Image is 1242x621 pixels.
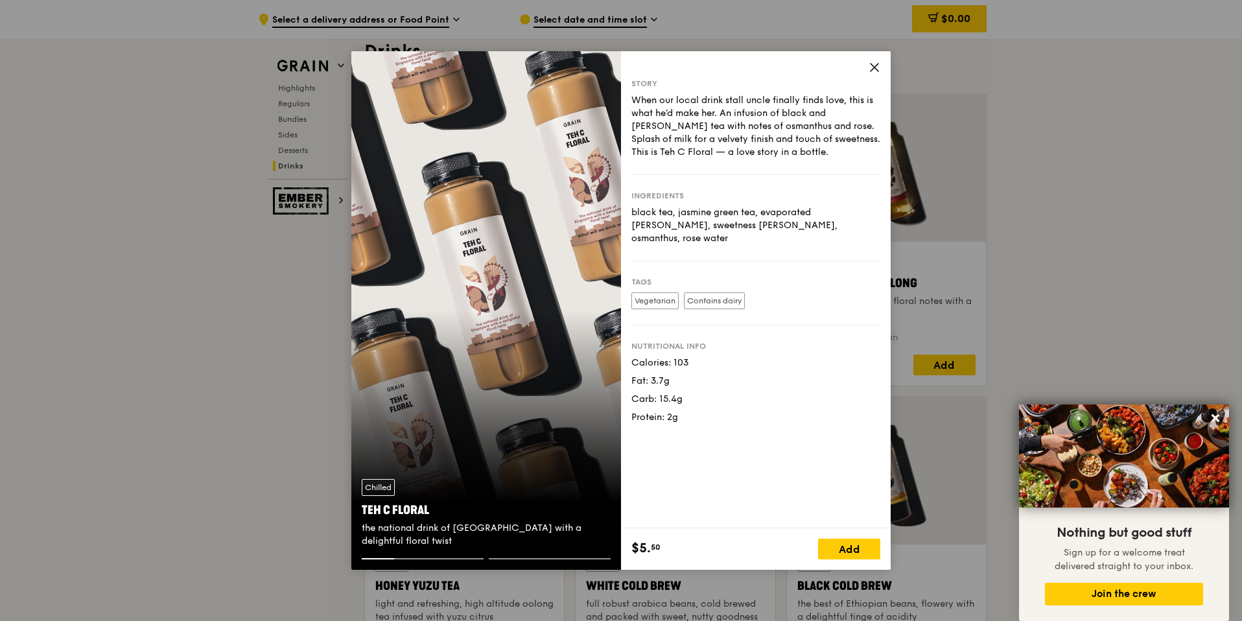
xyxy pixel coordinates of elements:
[631,94,880,159] div: When our local drink stall uncle finally finds love, this is what he’d make her. An infusion of b...
[1045,583,1203,605] button: Join the crew
[631,78,880,89] div: Story
[631,375,880,388] div: Fat: 3.7g
[631,341,880,351] div: Nutritional info
[631,357,880,369] div: Calories: 103
[1057,525,1191,541] span: Nothing but good stuff
[684,292,745,309] label: Contains dairy
[631,539,651,558] span: $5.
[1205,408,1226,428] button: Close
[362,479,395,496] div: Chilled
[631,191,880,201] div: Ingredients
[1055,547,1193,572] span: Sign up for a welcome treat delivered straight to your inbox.
[362,522,611,548] div: the national drink of [GEOGRAPHIC_DATA] with a delightful floral twist
[631,411,880,424] div: Protein: 2g
[631,277,880,287] div: Tags
[651,542,661,552] span: 50
[631,393,880,406] div: Carb: 15.4g
[818,539,880,559] div: Add
[631,292,679,309] label: Vegetarian
[631,206,880,245] div: black tea, jasmine green tea, evaporated [PERSON_NAME], sweetness [PERSON_NAME], osmanthus, rose ...
[1019,404,1229,508] img: DSC07876-Edit02-Large.jpeg
[362,501,611,519] div: Teh C Floral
